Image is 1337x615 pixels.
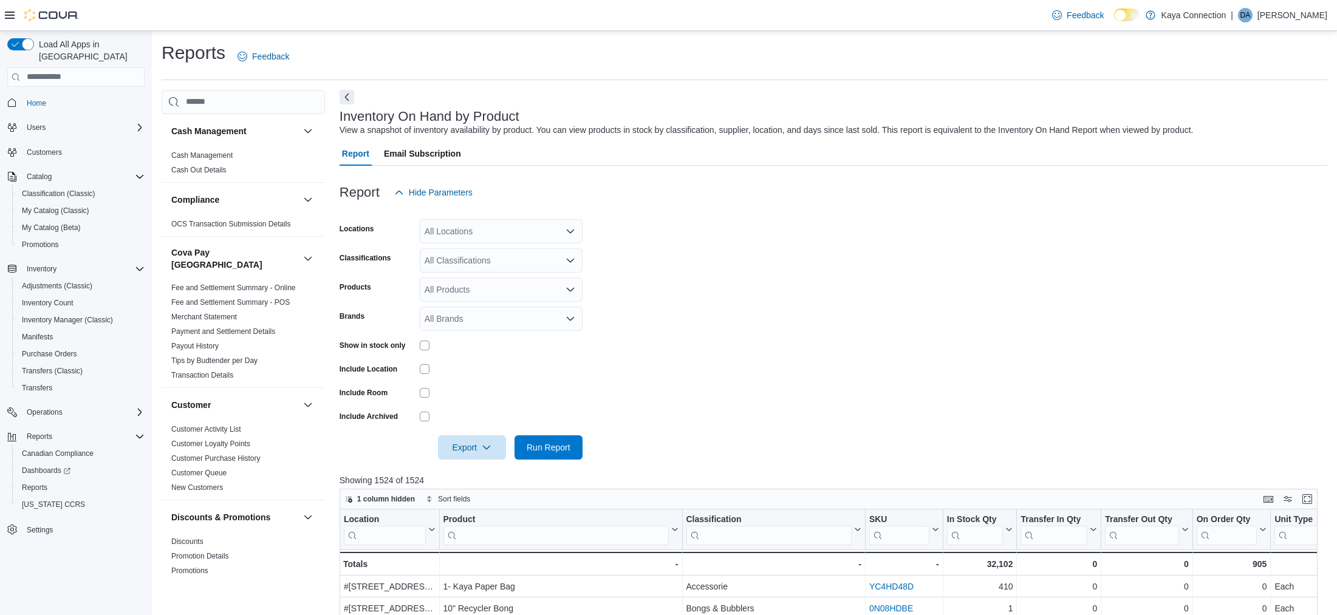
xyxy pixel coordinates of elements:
[566,285,575,294] button: Open list of options
[171,342,219,350] a: Payout History
[566,256,575,265] button: Open list of options
[1274,514,1329,545] button: Unit Type
[162,422,325,500] div: Customer
[171,483,223,492] a: New Customers
[340,185,380,200] h3: Report
[17,480,145,495] span: Reports
[22,262,145,276] span: Inventory
[17,186,145,201] span: Classification (Classic)
[22,366,83,376] span: Transfers (Classic)
[22,332,53,342] span: Manifests
[340,224,374,234] label: Locations
[17,296,78,310] a: Inventory Count
[343,557,436,571] div: Totals
[171,312,237,322] span: Merchant Statement
[171,327,275,336] a: Payment and Settlement Details
[1021,514,1087,545] div: Transfer In Qty
[171,566,208,575] a: Promotions
[12,294,149,311] button: Inventory Count
[171,284,296,292] a: Fee and Settlement Summary - Online
[1105,514,1178,545] div: Transfer Out Qty
[171,399,298,411] button: Customer
[27,172,52,182] span: Catalog
[1021,557,1097,571] div: 0
[17,347,145,361] span: Purchase Orders
[22,169,56,184] button: Catalog
[869,514,939,545] button: SKU
[162,148,325,182] div: Cash Management
[443,514,678,545] button: Product
[22,466,70,475] span: Dashboards
[171,125,247,137] h3: Cash Management
[171,483,223,492] span: New Customers
[445,435,499,460] span: Export
[947,514,1004,545] div: In Stock Qty
[252,50,289,63] span: Feedback
[22,96,51,110] a: Home
[1257,8,1327,22] p: [PERSON_NAME]
[22,449,94,458] span: Canadian Compliance
[17,497,145,512] span: Washington CCRS
[947,579,1013,594] div: 410
[12,311,149,328] button: Inventory Manager (Classic)
[566,226,575,236] button: Open list of options
[515,435,583,460] button: Run Report
[340,90,354,104] button: Next
[340,109,519,124] h3: Inventory On Hand by Product
[22,169,145,184] span: Catalog
[1231,8,1233,22] p: |
[171,327,275,336] span: Payment and Settlement Details
[340,388,388,398] label: Include Room
[1021,579,1097,594] div: 0
[22,298,74,308] span: Inventory Count
[17,347,82,361] a: Purchase Orders
[171,551,229,561] span: Promotion Details
[1047,3,1109,27] a: Feedback
[22,405,67,420] button: Operations
[17,220,145,235] span: My Catalog (Beta)
[1197,514,1267,545] button: On Order Qty
[171,511,270,523] h3: Discounts & Promotions
[443,579,678,594] div: 1- Kaya Paper Bag
[17,364,87,378] a: Transfers (Classic)
[22,144,145,160] span: Customers
[12,345,149,362] button: Purchase Orders
[27,407,63,417] span: Operations
[17,313,145,327] span: Inventory Manager (Classic)
[12,496,149,513] button: [US_STATE] CCRS
[171,246,298,271] button: Cova Pay [GEOGRAPHIC_DATA]
[17,237,145,252] span: Promotions
[1238,8,1253,22] div: Dana Austin
[17,463,145,478] span: Dashboards
[342,141,369,166] span: Report
[869,582,914,591] a: YC4HD48D
[162,534,325,583] div: Discounts & Promotions
[171,165,227,175] span: Cash Out Details
[1281,492,1295,506] button: Display options
[171,220,291,228] a: OCS Transaction Submission Details
[27,432,52,441] span: Reports
[301,398,315,412] button: Customer
[7,89,145,570] nav: Complex example
[443,514,668,545] div: Product
[1274,579,1329,594] div: Each
[22,120,50,135] button: Users
[344,579,436,594] div: #[STREET_ADDRESS][PERSON_NAME]
[947,514,1004,525] div: In Stock Qty
[2,94,149,112] button: Home
[340,412,398,421] label: Include Archived
[17,381,57,395] a: Transfers
[301,192,315,207] button: Compliance
[1114,8,1140,21] input: Dark Mode
[566,314,575,324] button: Open list of options
[409,186,473,199] span: Hide Parameters
[22,429,57,444] button: Reports
[2,168,149,185] button: Catalog
[171,399,211,411] h3: Customer
[12,462,149,479] a: Dashboards
[384,141,461,166] span: Email Subscription
[1197,557,1267,571] div: 905
[2,520,149,538] button: Settings
[869,603,913,613] a: 0N08HDBE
